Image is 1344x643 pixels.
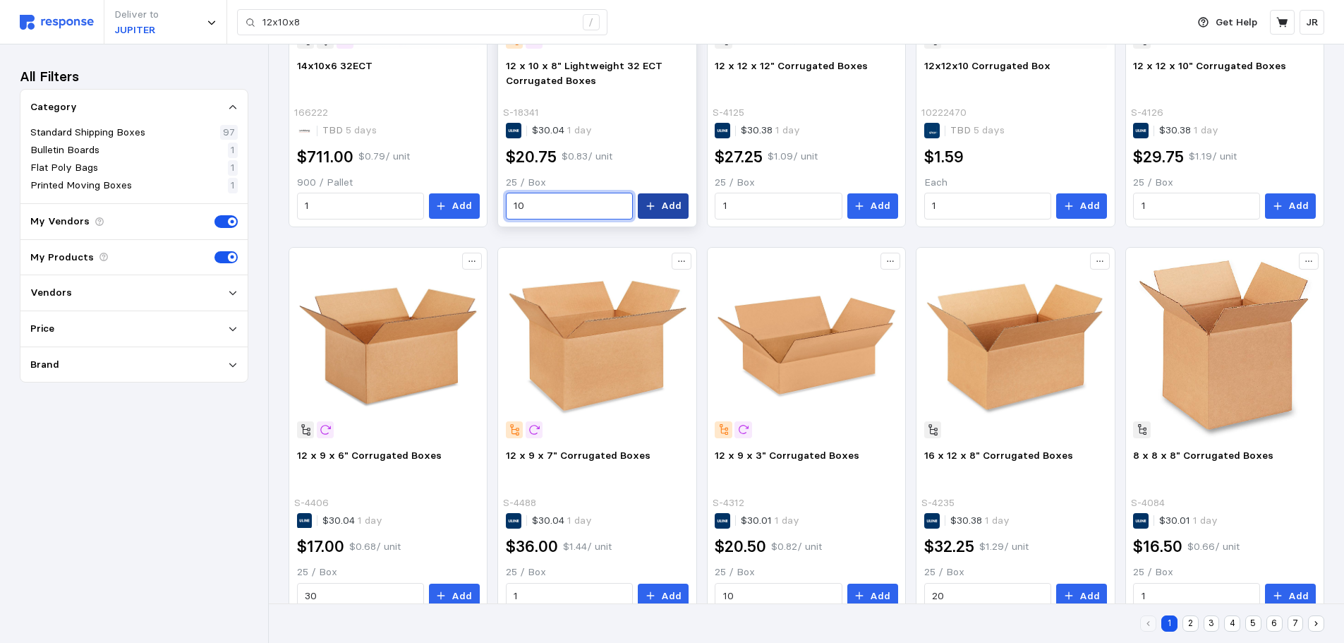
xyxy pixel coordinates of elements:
[562,149,612,164] p: $0.83 / unit
[506,536,558,558] h2: $36.00
[924,449,1073,462] span: 16 x 12 x 8" Corrugated Boxes
[231,160,235,176] p: 1
[452,198,472,214] p: Add
[1159,123,1218,138] p: $30.38
[305,193,416,219] input: Qty
[343,124,377,136] span: 5 days
[114,7,159,23] p: Deliver to
[715,59,868,72] span: 12 x 12 x 12" Corrugated Boxes
[1245,615,1261,632] button: 5
[713,495,744,511] p: S-4312
[715,565,897,580] p: 25 / Box
[1131,495,1165,511] p: S-4084
[924,565,1107,580] p: 25 / Box
[322,123,377,138] p: TBD
[924,175,1107,191] p: Each
[771,539,822,555] p: $0.82 / unit
[1142,193,1252,219] input: Qty
[1131,105,1163,121] p: S-4126
[30,214,90,229] p: My Vendors
[305,584,416,609] input: Qty
[932,193,1043,219] input: Qty
[1288,589,1309,604] p: Add
[870,198,890,214] p: Add
[20,15,94,30] img: svg%3e
[772,514,799,527] span: 1 day
[1079,589,1100,604] p: Add
[506,59,662,88] span: 12 x 10 x 8" Lightweight 32 ECT Corrugated Boxes
[1190,514,1218,527] span: 1 day
[564,124,592,136] span: 1 day
[924,256,1107,438] img: S-4235
[1133,449,1273,462] span: 8 x 8 x 8" Corrugated Boxes
[715,175,897,191] p: 25 / Box
[1079,198,1100,214] p: Add
[932,584,1043,609] input: Qty
[452,589,472,604] p: Add
[297,449,442,462] span: 12 x 9 x 6" Corrugated Boxes
[583,14,600,31] div: /
[506,256,689,438] img: S-4488
[715,256,897,438] img: S-4312
[564,514,592,527] span: 1 day
[1306,15,1319,30] p: JR
[503,105,539,121] p: S-18341
[1133,59,1286,72] span: 12 x 12 x 10" Corrugated Boxes
[506,565,689,580] p: 25 / Box
[661,198,682,214] p: Add
[563,539,612,555] p: $1.44 / unit
[715,449,859,462] span: 12 x 9 x 3" Corrugated Boxes
[30,143,99,158] p: Bulletin Boards
[114,23,159,38] p: JUPITER
[1265,193,1316,219] button: Add
[297,536,344,558] h2: $17.00
[971,124,1005,136] span: 5 days
[661,589,682,604] p: Add
[1204,615,1220,632] button: 3
[847,193,898,219] button: Add
[1189,149,1237,164] p: $1.19 / unit
[715,536,766,558] h2: $20.50
[514,584,624,609] input: Qty
[715,146,763,168] h2: $27.25
[297,256,480,438] img: S-4406
[1133,146,1184,168] h2: $29.75
[20,67,79,86] h3: All Filters
[1133,565,1316,580] p: 25 / Box
[30,321,54,337] p: Price
[231,143,235,158] p: 1
[429,584,480,609] button: Add
[506,175,689,191] p: 25 / Box
[713,105,744,121] p: S-4125
[297,59,373,72] span: 14x10x6 32ECT
[30,285,72,301] p: Vendors
[768,149,818,164] p: $1.09 / unit
[223,125,235,140] p: 97
[723,193,834,219] input: Qty
[532,513,592,529] p: $30.04
[924,146,964,168] h2: $1.59
[297,565,480,580] p: 25 / Box
[1216,15,1257,30] p: Get Help
[921,105,967,121] p: 10222470
[741,513,799,529] p: $30.01
[322,513,382,529] p: $30.04
[532,123,592,138] p: $30.04
[262,10,575,35] input: Search for a product name or SKU
[870,589,890,604] p: Add
[506,146,557,168] h2: $20.75
[297,175,480,191] p: 900 / Pallet
[231,178,235,193] p: 1
[950,123,1005,138] p: TBD
[1056,193,1107,219] button: Add
[921,495,955,511] p: S-4235
[1133,536,1182,558] h2: $16.50
[30,125,145,140] p: Standard Shipping Boxes
[30,160,98,176] p: Flat Poly Bags
[979,539,1029,555] p: $1.29 / unit
[1224,615,1240,632] button: 4
[30,250,94,265] p: My Products
[741,123,800,138] p: $30.38
[950,513,1010,529] p: $30.38
[30,100,77,115] p: Category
